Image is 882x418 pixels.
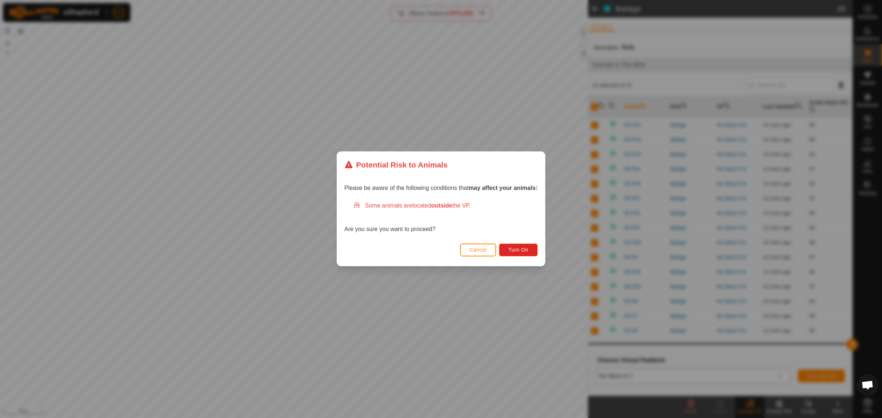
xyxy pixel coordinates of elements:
[412,203,471,209] span: located the VP.
[469,185,538,191] strong: may affect your animals:
[470,247,487,253] span: Cancel
[344,185,538,191] span: Please be aware of the following conditions that
[344,159,448,170] div: Potential Risk to Animals
[857,374,879,396] div: Open chat
[460,244,496,256] button: Cancel
[499,244,538,256] button: Turn On
[344,202,538,234] div: Are you sure you want to proceed?
[509,247,528,253] span: Turn On
[431,203,452,209] strong: outside
[353,202,538,210] div: Some animals are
